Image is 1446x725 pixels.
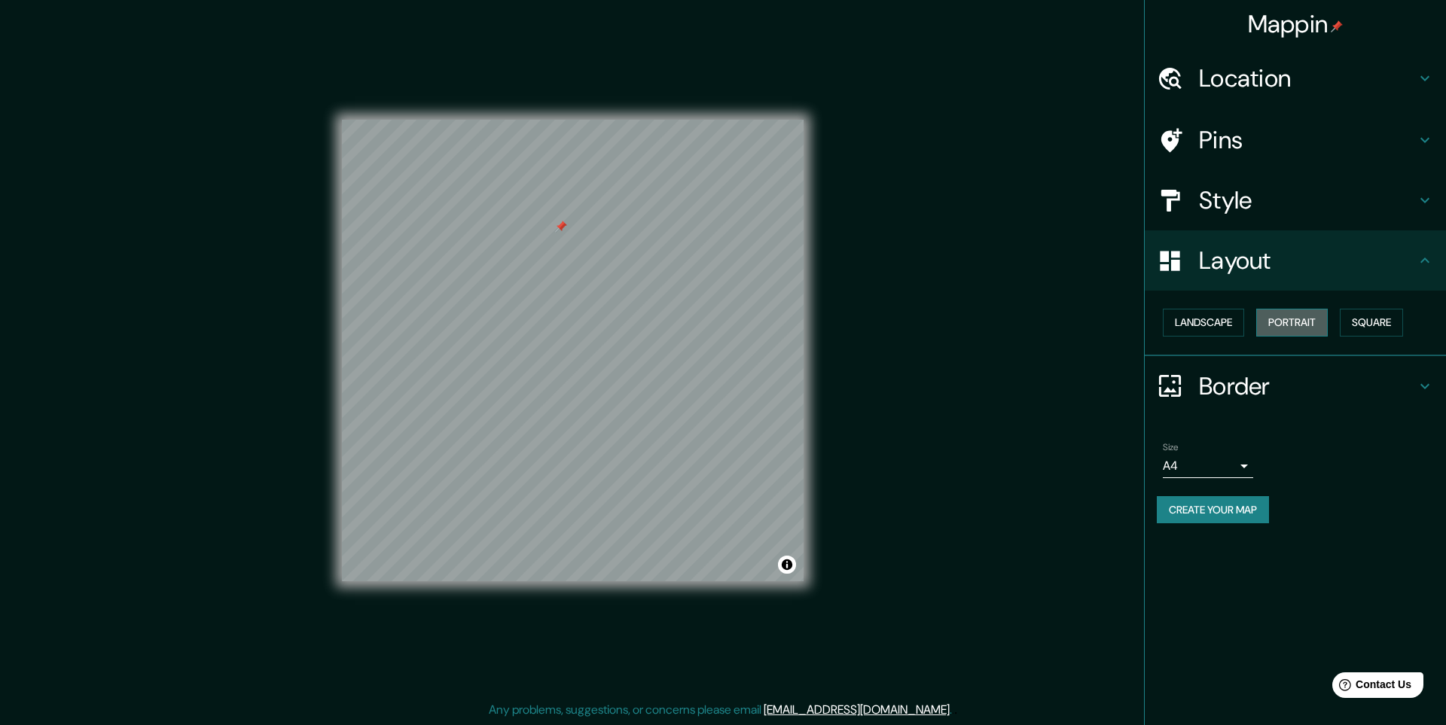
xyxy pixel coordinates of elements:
[489,701,952,719] p: Any problems, suggestions, or concerns please email .
[1248,9,1344,39] h4: Mappin
[1145,356,1446,416] div: Border
[1199,63,1416,93] h4: Location
[778,556,796,574] button: Toggle attribution
[1145,48,1446,108] div: Location
[1331,20,1343,32] img: pin-icon.png
[1199,371,1416,401] h4: Border
[1163,454,1253,478] div: A4
[1199,245,1416,276] h4: Layout
[1163,309,1244,337] button: Landscape
[1256,309,1328,337] button: Portrait
[954,701,957,719] div: .
[952,701,954,719] div: .
[1199,125,1416,155] h4: Pins
[1157,496,1269,524] button: Create your map
[1145,230,1446,291] div: Layout
[764,702,950,717] a: [EMAIL_ADDRESS][DOMAIN_NAME]
[1163,440,1179,453] label: Size
[1145,110,1446,170] div: Pins
[1199,185,1416,215] h4: Style
[1312,666,1429,708] iframe: Help widget launcher
[1340,309,1403,337] button: Square
[1145,170,1446,230] div: Style
[342,120,804,581] canvas: Map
